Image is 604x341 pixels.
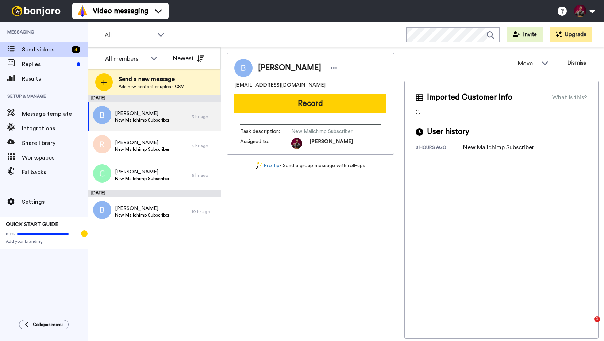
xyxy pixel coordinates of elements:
[115,117,169,123] span: New Mailchimp Subscriber
[119,84,184,89] span: Add new contact or upload CSV
[255,162,280,170] a: Pro tip
[115,176,169,181] span: New Mailchimp Subscriber
[115,146,169,152] span: New Mailchimp Subscriber
[119,75,184,84] span: Send a new message
[9,6,64,16] img: bj-logo-header-white.svg
[240,138,291,149] span: Assigned to:
[579,316,597,334] iframe: Intercom live chat
[115,205,169,212] span: [PERSON_NAME]
[192,172,217,178] div: 6 hr ago
[22,168,88,177] span: Fallbacks
[93,6,148,16] span: Video messaging
[291,138,302,149] img: d923b0b4-c548-4750-9d5e-73e83e3289c6-1756157360.jpg
[507,27,543,42] button: Invite
[291,128,361,135] span: New Mailchimp Subscriber
[227,162,394,170] div: - Send a group message with roll-ups
[255,162,262,170] img: magic-wand.svg
[552,93,587,102] div: What is this?
[22,153,88,162] span: Workspaces
[234,81,326,89] span: [EMAIL_ADDRESS][DOMAIN_NAME]
[427,126,469,137] span: User history
[115,110,169,117] span: [PERSON_NAME]
[258,62,321,73] span: [PERSON_NAME]
[192,114,217,120] div: 3 hr ago
[22,60,74,69] span: Replies
[6,222,58,227] span: QUICK START GUIDE
[22,139,88,147] span: Share library
[518,59,538,68] span: Move
[19,320,69,329] button: Collapse menu
[115,168,169,176] span: [PERSON_NAME]
[105,31,154,39] span: All
[22,74,88,83] span: Results
[6,238,82,244] span: Add your branding
[234,94,386,113] button: Record
[22,124,88,133] span: Integrations
[93,201,111,219] img: b.png
[594,316,600,322] span: 1
[77,5,88,17] img: vm-color.svg
[6,231,15,237] span: 80%
[115,212,169,218] span: New Mailchimp Subscriber
[463,143,534,152] div: New Mailchimp Subscriber
[22,110,88,118] span: Message template
[416,145,463,152] div: 3 hours ago
[72,46,80,53] div: 4
[33,322,63,327] span: Collapse menu
[234,59,253,77] img: Image of Liz
[309,138,353,149] span: [PERSON_NAME]
[81,230,88,237] div: Tooltip anchor
[88,190,221,197] div: [DATE]
[192,143,217,149] div: 6 hr ago
[559,56,594,70] button: Dismiss
[105,54,147,63] div: All members
[550,27,592,42] button: Upgrade
[93,164,111,183] img: c.png
[93,106,111,124] img: b.png
[168,51,209,66] button: Newest
[240,128,291,135] span: Task description :
[93,135,111,153] img: r.png
[192,209,217,215] div: 19 hr ago
[22,198,88,206] span: Settings
[88,95,221,102] div: [DATE]
[22,45,69,54] span: Send videos
[115,139,169,146] span: [PERSON_NAME]
[427,92,512,103] span: Imported Customer Info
